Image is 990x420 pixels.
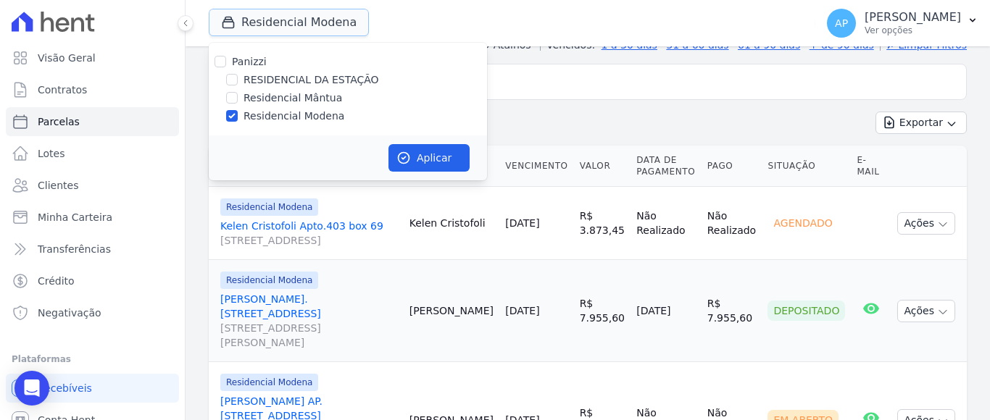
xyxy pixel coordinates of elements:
[388,144,470,172] button: Aplicar
[702,260,762,362] td: R$ 7.955,60
[897,212,955,235] button: Ações
[220,198,318,216] span: Residencial Modena
[6,203,179,232] a: Minha Carteira
[38,178,78,193] span: Clientes
[6,107,179,136] a: Parcelas
[38,146,65,161] span: Lotes
[499,146,573,187] th: Vencimento
[38,242,111,256] span: Transferências
[505,305,539,316] a: [DATE]
[404,260,500,362] td: [PERSON_NAME]
[232,56,267,67] label: Panizzi
[220,374,318,391] span: Residencial Modena
[851,146,891,187] th: E-mail
[574,187,631,260] td: R$ 3.873,45
[6,235,179,264] a: Transferências
[38,51,96,65] span: Visão Geral
[6,374,179,403] a: Recebíveis
[220,292,398,350] a: [PERSON_NAME]. [STREET_ADDRESS][STREET_ADDRESS][PERSON_NAME]
[6,266,179,295] a: Crédito
[38,274,75,288] span: Crédito
[6,75,179,104] a: Contratos
[220,321,398,350] span: [STREET_ADDRESS][PERSON_NAME]
[220,233,398,248] span: [STREET_ADDRESS]
[6,171,179,200] a: Clientes
[236,67,960,96] input: Buscar por nome do lote ou do cliente
[762,146,851,187] th: Situação
[702,146,762,187] th: Pago
[835,18,848,28] span: AP
[875,112,967,134] button: Exportar
[631,187,702,260] td: Não Realizado
[505,217,539,229] a: [DATE]
[38,114,80,129] span: Parcelas
[768,213,838,233] div: Agendado
[702,187,762,260] td: Não Realizado
[12,350,173,368] div: Plataformas
[244,91,342,106] label: Residencial Mântua
[38,306,101,320] span: Negativação
[6,298,179,327] a: Negativação
[38,381,92,395] span: Recebíveis
[220,219,398,248] a: Kelen Cristofoli Apto.403 box 69[STREET_ADDRESS]
[6,139,179,168] a: Lotes
[209,9,369,36] button: Residencial Modena
[631,146,702,187] th: Data de Pagamento
[865,10,961,25] p: [PERSON_NAME]
[574,146,631,187] th: Valor
[38,210,112,224] span: Minha Carteira
[244,72,379,88] label: RESIDENCIAL DA ESTAÇÃO
[897,300,955,322] button: Ações
[815,3,990,43] button: AP [PERSON_NAME] Ver opções
[244,109,344,124] label: Residencial Modena
[14,371,49,406] div: Open Intercom Messenger
[768,301,845,321] div: Depositado
[631,260,702,362] td: [DATE]
[404,187,500,260] td: Kelen Cristofoli
[220,272,318,289] span: Residencial Modena
[6,43,179,72] a: Visão Geral
[865,25,961,36] p: Ver opções
[574,260,631,362] td: R$ 7.955,60
[38,83,87,97] span: Contratos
